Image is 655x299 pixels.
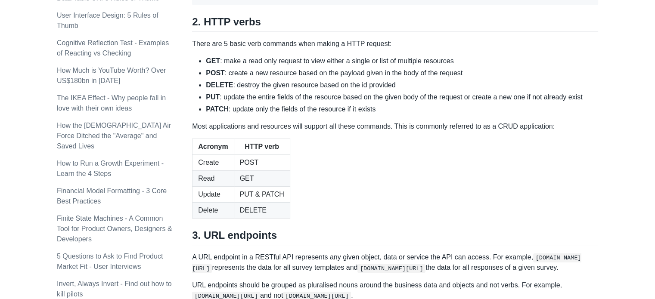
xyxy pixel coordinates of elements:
[206,57,220,65] strong: GET
[192,170,234,186] td: Read
[57,280,172,298] a: Invert, Always Invert - Find out how to kill pilots
[57,122,171,150] a: How the [DEMOGRAPHIC_DATA] Air Force Ditched the "Average" and Saved Lives
[192,121,598,132] p: Most applications and resources will support all these commands. This is commonly referred to as ...
[57,160,164,177] a: How to Run a Growth Experiment - Learn the 4 Steps
[57,215,172,243] a: Finite State Machines - A Common Tool for Product Owners, Designers & Developers
[357,264,425,273] code: [DOMAIN_NAME][URL]
[234,154,290,170] td: POST
[192,139,234,154] th: Acronym
[57,12,158,29] a: User Interface Design: 5 Rules of Thumb
[206,92,598,102] li: : update the entire fields of the resource based on the given body of the request or create a new...
[192,202,234,218] td: Delete
[192,154,234,170] td: Create
[234,170,290,186] td: GET
[57,67,166,84] a: How Much is YouTube Worth? Over US$180bn in [DATE]
[192,252,598,273] p: A URL endpoint in a RESTful API represents any given object, data or service the API can access. ...
[192,186,234,202] td: Update
[57,94,166,112] a: The IKEA Effect - Why people fall in love with their own ideas
[192,15,598,32] h2: 2. HTTP verbs
[206,104,598,114] li: : update only the fields of the resource if it exists
[57,187,167,205] a: Financial Model Formatting - 3 Core Best Practices
[206,80,598,90] li: : destroy the given resource based on the id provided
[234,139,290,154] th: HTTP verb
[206,105,229,113] strong: PATCH
[206,93,220,101] strong: PUT
[234,202,290,218] td: DELETE
[192,229,598,245] h2: 3. URL endpoints
[206,56,598,66] li: : make a read only request to view either a single or list of multiple resources
[206,81,233,89] strong: DELETE
[234,186,290,202] td: PUT & PATCH
[206,69,225,77] strong: POST
[206,68,598,78] li: : create a new resource based on the payload given in the body of the request
[57,253,163,270] a: 5 Questions to Ask to Find Product Market Fit - User Interviews
[57,39,169,57] a: Cognitive Reflection Test - Examples of Reacting vs Checking
[192,39,598,49] p: There are 5 basic verb commands when making a HTTP request:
